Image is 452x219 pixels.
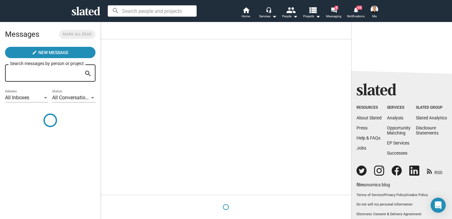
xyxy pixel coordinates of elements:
[357,182,364,187] span: film
[59,30,95,39] button: Mark all read
[331,7,337,13] mat-icon: forum
[335,6,338,10] span: 4
[108,5,197,17] input: Search people and projects
[383,193,384,197] span: |
[371,6,378,13] img: Erman Kaplama
[63,31,92,38] span: Mark all read
[52,95,91,101] span: All Conversations
[416,105,447,110] div: Slated Group
[5,27,39,42] h2: Messages
[387,105,411,110] div: Services
[387,125,411,135] a: OpportunityMatching
[357,6,362,10] span: 15
[282,13,298,20] div: People
[84,69,92,79] mat-icon: search
[387,115,403,120] a: Analysis
[367,4,382,21] button: Erman KaplamaMe
[5,95,29,101] span: All Inboxes
[257,6,279,20] button: Services
[357,145,366,151] a: Jobs
[279,6,301,20] button: People
[407,193,428,197] a: Cookie Policy
[38,47,68,58] span: New Message
[357,105,382,110] div: Resources
[242,13,250,20] span: Home
[416,115,447,120] a: Slated Analytics
[406,193,407,197] span: |
[291,13,299,20] mat-icon: arrow_drop_down
[387,140,409,145] a: EP Services
[384,193,406,197] a: Privacy Policy
[353,7,359,13] mat-icon: notifications
[347,13,365,20] span: Notifications
[270,13,278,20] mat-icon: arrow_drop_down
[242,6,250,14] mat-icon: home
[357,125,368,130] a: Press
[308,5,317,14] mat-icon: view_list
[235,6,257,20] a: Home
[345,6,367,20] a: 15Notifications
[357,115,382,120] a: About Slated
[326,13,341,20] span: Messaging
[314,13,322,20] mat-icon: arrow_drop_down
[32,50,37,55] mat-icon: create
[427,166,442,176] a: RSS
[416,125,438,135] a: DisclosureStatements
[357,135,380,140] a: Help & FAQs
[357,202,447,207] button: Do not sell my personal information
[303,13,320,20] span: Projects
[387,151,407,156] a: Successes
[323,6,345,20] a: 4Messaging
[301,6,323,20] button: Projects
[259,13,277,20] div: Services
[266,7,271,13] mat-icon: headset_mic
[372,13,377,20] span: Me
[357,193,383,197] a: Terms of Service
[286,5,295,14] mat-icon: people
[5,47,95,58] button: New Message
[357,212,421,216] a: Electronic Consent & Delivery Agreement
[431,198,446,213] div: Open Intercom Messenger
[357,177,390,188] a: filmonomics blog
